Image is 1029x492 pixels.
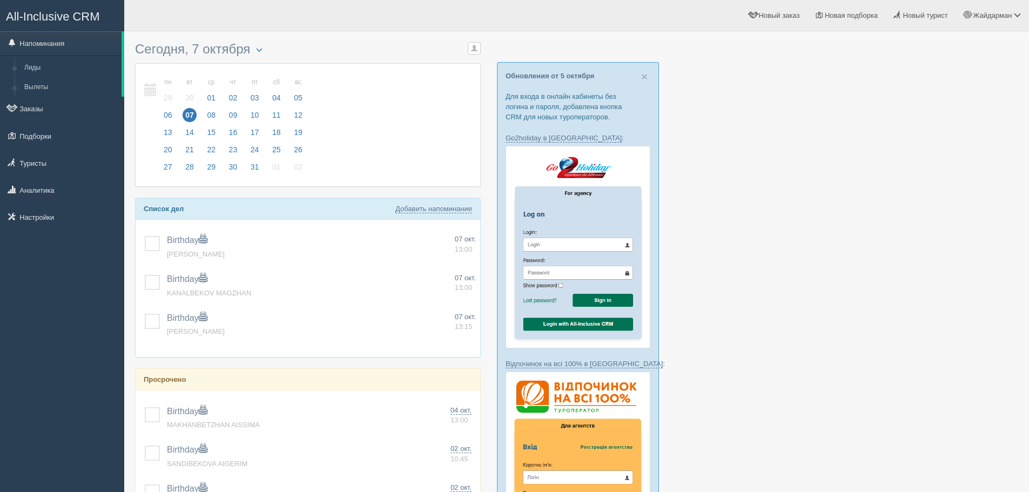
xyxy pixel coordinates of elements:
a: 25 [266,144,287,161]
span: 14 [183,125,197,139]
a: 23 [223,144,244,161]
a: 29 [201,161,221,178]
a: 07 окт. 13:15 [455,312,476,332]
span: 27 [161,160,175,174]
a: 13 [158,126,178,144]
a: ср 01 [201,72,221,109]
span: Новая подборка [825,11,878,19]
small: сб [270,78,284,87]
a: Відпочинок на всі 100% в [GEOGRAPHIC_DATA] [506,360,663,368]
a: сб 04 [266,72,287,109]
span: MAKHANBETZHAN AISSIMA [167,421,260,429]
a: Birthday [167,274,207,284]
span: 02 окт. [450,483,472,492]
span: 04 окт. [450,406,472,415]
a: 17 [245,126,265,144]
span: 29 [204,160,218,174]
a: 10 [245,109,265,126]
span: Новый турист [903,11,948,19]
a: вт 30 [179,72,200,109]
a: 04 окт. 13:00 [450,406,476,426]
span: 06 [161,108,175,122]
a: Birthday [167,407,207,416]
a: Birthday [167,445,207,454]
span: Birthday [167,313,207,322]
a: 07 окт. 13:00 [455,234,476,254]
span: Новый заказ [758,11,799,19]
a: 02 [288,161,306,178]
a: Обновления от 5 октября [506,72,594,80]
span: 13 [161,125,175,139]
span: 13:00 [455,284,473,292]
a: 31 [245,161,265,178]
a: 07 [179,109,200,126]
a: 09 [223,109,244,126]
span: 13:00 [455,245,473,253]
span: 22 [204,143,218,157]
span: 07 окт. [455,235,476,243]
a: 14 [179,126,200,144]
span: 10 [248,108,262,122]
span: Жайдарман [973,11,1012,19]
a: чт 02 [223,72,244,109]
a: Лиды [19,58,122,78]
span: 03 [248,91,262,105]
a: 24 [245,144,265,161]
a: 01 [266,161,287,178]
span: All-Inclusive CRM [6,10,100,23]
a: 30 [223,161,244,178]
span: 13:15 [455,322,473,331]
span: 15 [204,125,218,139]
a: [PERSON_NAME] [167,250,225,258]
span: 29 [161,91,175,105]
span: 09 [226,108,240,122]
small: ср [204,78,218,87]
span: 31 [248,160,262,174]
a: пт 03 [245,72,265,109]
a: KANALBEKOV MAGZHAN [167,289,251,297]
small: вт [183,78,197,87]
img: go2holiday-login-via-crm-for-travel-agents.png [506,146,650,348]
span: 24 [248,143,262,157]
a: Go2holiday в [GEOGRAPHIC_DATA] [506,134,622,143]
a: 11 [266,109,287,126]
span: × [641,70,648,83]
small: вс [291,78,305,87]
a: 21 [179,144,200,161]
span: 05 [291,91,305,105]
a: пн 29 [158,72,178,109]
span: 04 [270,91,284,105]
span: 01 [270,160,284,174]
a: All-Inclusive CRM [1,1,124,30]
a: [PERSON_NAME] [167,327,225,335]
span: 16 [226,125,240,139]
a: SANDIBEKOVA AIGERIM [167,460,247,468]
span: 12 [291,108,305,122]
span: 23 [226,143,240,157]
a: вс 05 [288,72,306,109]
small: чт [226,78,240,87]
a: 26 [288,144,306,161]
span: 07 [183,108,197,122]
b: Просрочено [144,375,186,383]
span: 30 [183,91,197,105]
span: 30 [226,160,240,174]
a: Birthday [167,235,207,245]
span: 07 окт. [455,313,476,321]
a: 22 [201,144,221,161]
a: 27 [158,161,178,178]
a: Добавить напоминание [395,205,472,213]
a: 06 [158,109,178,126]
p: : [506,133,650,143]
span: 07 окт. [455,274,476,282]
p: Для входа в онлайн кабинеты без логина и пароля, добавлена кнопка CRM для новых туроператоров. [506,91,650,122]
span: 11 [270,108,284,122]
a: Вылеты [19,78,122,97]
